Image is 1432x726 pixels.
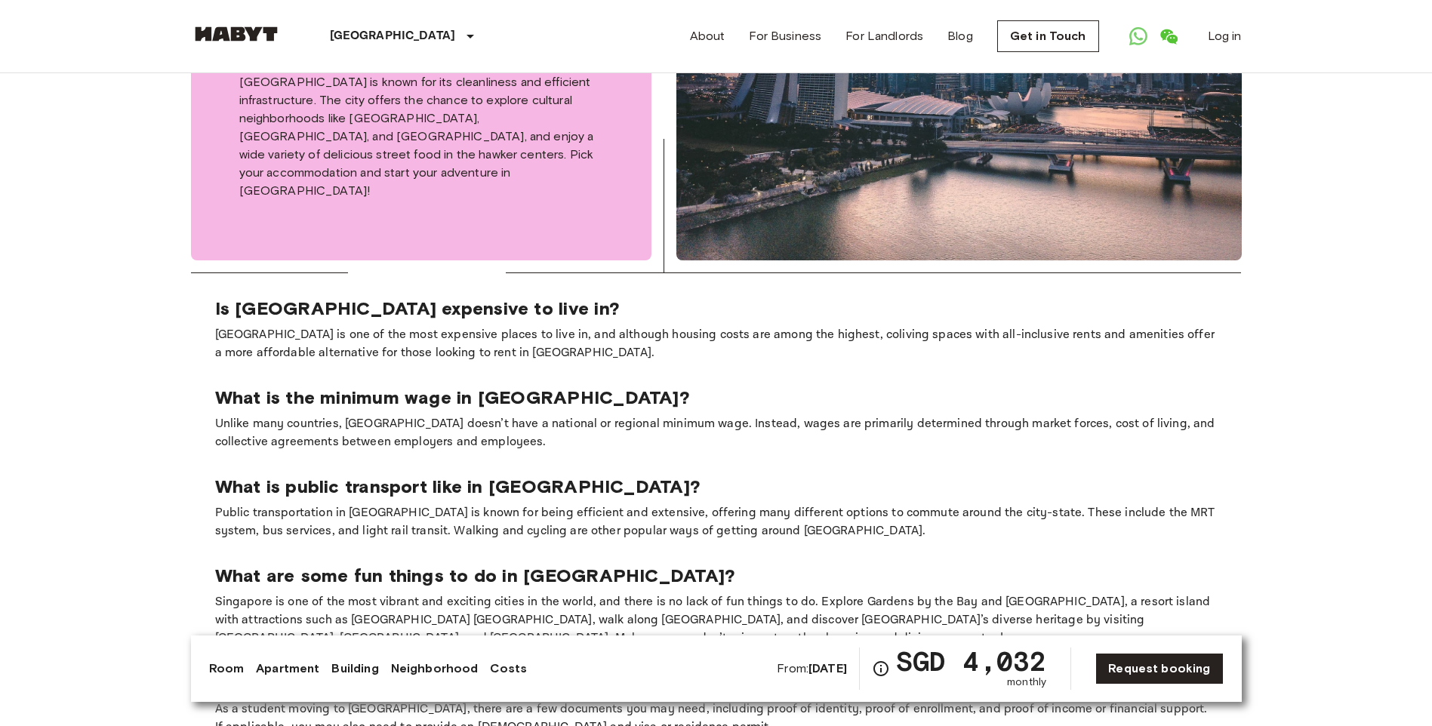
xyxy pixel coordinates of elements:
p: [GEOGRAPHIC_DATA] [330,27,456,45]
a: Request booking [1095,653,1223,684]
p: Unlike many countries, [GEOGRAPHIC_DATA] doesn’t have a national or regional minimum wage. Instea... [215,415,1218,451]
p: Singapore is one of the most vibrant and exciting cities in the world, and there is no lack of fu... [215,593,1218,648]
a: For Landlords [845,27,923,45]
a: Costs [490,660,527,678]
a: About [690,27,725,45]
p: With dazzling skyscrapers and impressive green spaces, [GEOGRAPHIC_DATA] is known for its cleanli... [239,55,603,200]
span: SGD 4,032 [896,648,1046,675]
p: What is the minimum wage in [GEOGRAPHIC_DATA]? [215,386,1218,409]
a: Room [209,660,245,678]
a: Building [331,660,378,678]
svg: Check cost overview for full price breakdown. Please note that discounts apply to new joiners onl... [872,660,890,678]
img: Habyt [191,26,282,42]
span: monthly [1007,675,1046,690]
a: Apartment [256,660,319,678]
span: From: [777,660,847,677]
p: Is [GEOGRAPHIC_DATA] expensive to live in? [215,297,1218,320]
p: [GEOGRAPHIC_DATA] is one of the most expensive places to live in, and although housing costs are ... [215,326,1218,362]
a: Open WeChat [1153,21,1184,51]
p: What is public transport like in [GEOGRAPHIC_DATA]? [215,475,1218,498]
a: Get in Touch [997,20,1099,52]
a: Neighborhood [391,660,479,678]
a: For Business [749,27,821,45]
b: [DATE] [808,661,847,675]
a: Blog [947,27,973,45]
p: What are some fun things to do in [GEOGRAPHIC_DATA]? [215,564,1218,587]
a: Open WhatsApp [1123,21,1153,51]
a: Log in [1208,27,1242,45]
p: Public transportation in [GEOGRAPHIC_DATA] is known for being efficient and extensive, offering m... [215,504,1218,540]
